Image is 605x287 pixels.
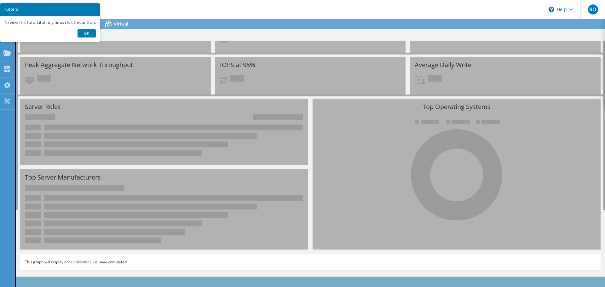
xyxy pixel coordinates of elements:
p: To view this tutorial at any time, click this button. [4,20,96,25]
span: Virtual [114,21,128,27]
a: Ok [78,29,96,37]
span: RO [588,4,598,14]
span: Pending [230,75,244,83]
span: Pending [428,75,442,83]
svg: \n [549,7,554,12]
h3: Tutorial [4,7,96,11]
div: This graph will display once collector runs have completed [20,254,601,270]
span: Pending [37,75,51,83]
